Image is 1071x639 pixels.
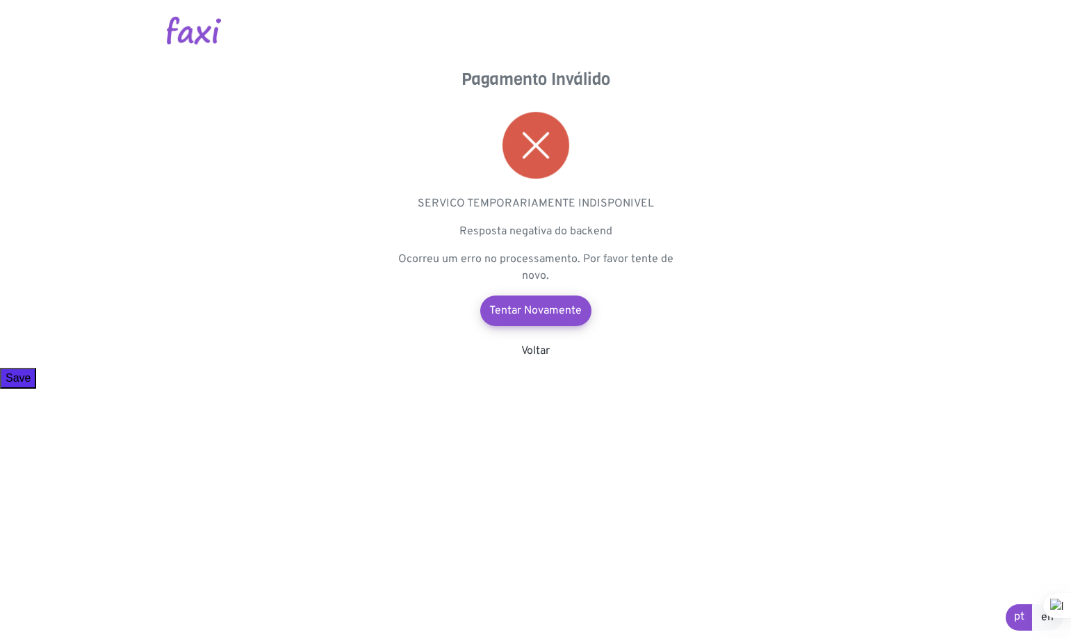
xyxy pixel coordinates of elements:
[397,70,675,90] h4: Pagamento Inválido
[480,296,591,326] a: Tentar Novamente
[502,112,569,179] img: error
[1032,604,1063,631] a: en
[521,344,550,358] a: Voltar
[397,223,675,240] p: Resposta negativa do backend
[397,195,675,212] p: SERVICO TEMPORARIAMENTE INDISPONIVEL
[1006,604,1033,631] a: pt
[397,251,675,284] p: Ocorreu um erro no processamento. Por favor tente de novo.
